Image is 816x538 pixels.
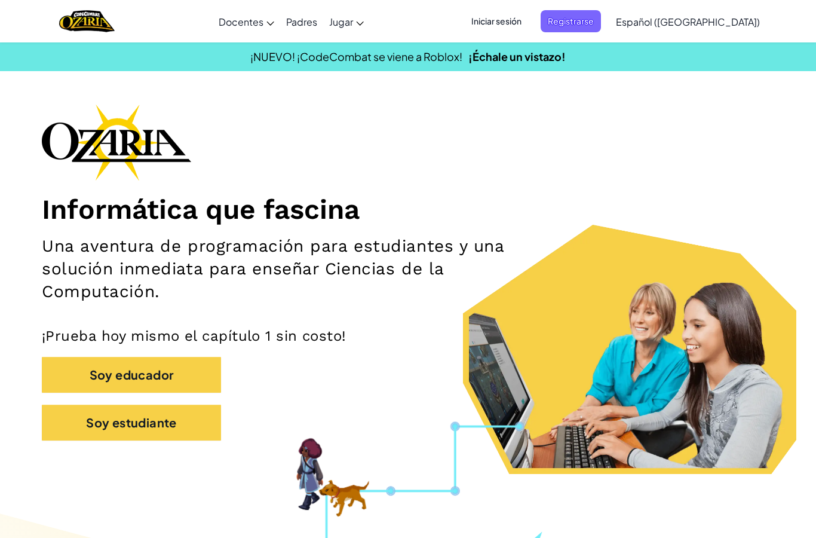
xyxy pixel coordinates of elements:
[250,50,462,63] span: ¡NUEVO! ¡CodeCombat se viene a Roblox!
[42,327,774,345] p: ¡Prueba hoy mismo el capítulo 1 sin costo!
[280,5,323,38] a: Padres
[42,405,221,441] button: Soy estudiante
[42,192,774,226] h1: Informática que fascina
[468,50,566,63] a: ¡Échale un vistazo!
[59,9,115,33] img: Home
[42,104,191,181] img: Ozaria branding logo
[610,5,766,38] a: Español ([GEOGRAPHIC_DATA])
[323,5,370,38] a: Jugar
[541,10,601,32] button: Registrarse
[616,16,760,28] span: Español ([GEOGRAPHIC_DATA])
[42,235,532,303] h2: Una aventura de programación para estudiantes y una solución inmediata para enseñar Ciencias de l...
[219,16,263,28] span: Docentes
[464,10,529,32] button: Iniciar sesión
[213,5,280,38] a: Docentes
[42,357,221,393] button: Soy educador
[59,9,115,33] a: Ozaria by CodeCombat logo
[329,16,353,28] span: Jugar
